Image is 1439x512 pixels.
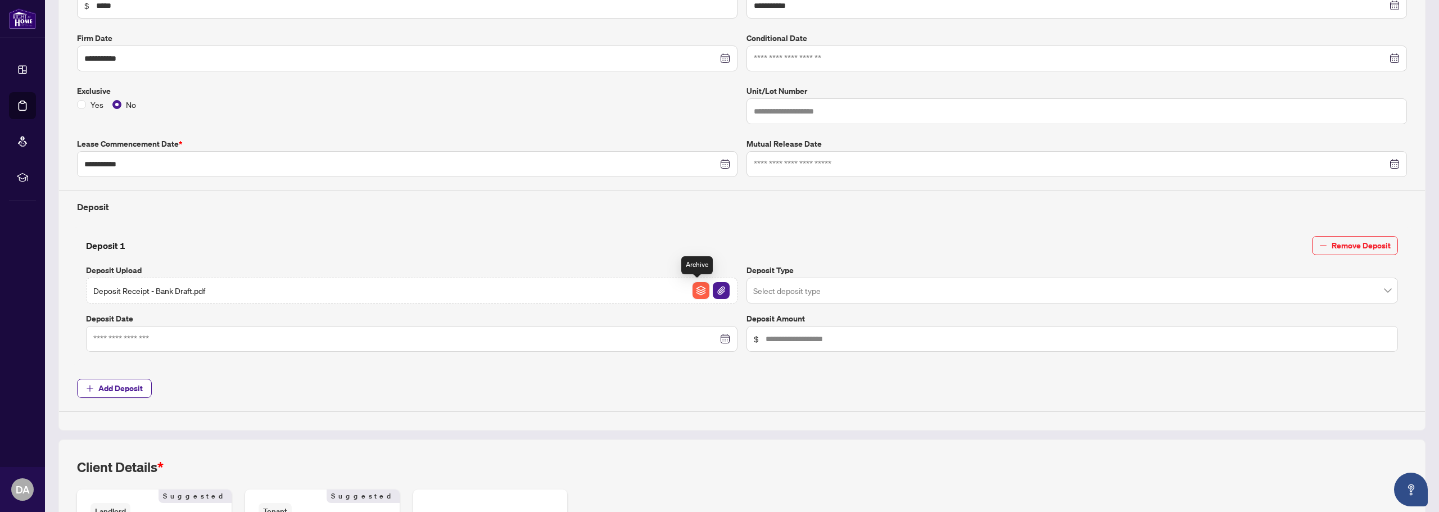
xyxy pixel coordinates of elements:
[746,312,1398,325] label: Deposit Amount
[746,85,1407,97] label: Unit/Lot Number
[692,282,710,300] button: File Archive
[1319,242,1327,250] span: minus
[681,256,713,274] div: Archive
[93,284,205,297] span: Deposit Receipt - Bank Draft.pdf
[98,379,143,397] span: Add Deposit
[16,482,30,497] span: DA
[77,458,164,476] h2: Client Details
[159,490,232,503] span: Suggested
[86,98,108,111] span: Yes
[86,264,737,277] label: Deposit Upload
[9,8,36,29] img: logo
[327,490,400,503] span: Suggested
[86,312,737,325] label: Deposit Date
[746,264,1398,277] label: Deposit Type
[86,239,125,252] h4: Deposit 1
[693,282,709,299] img: File Archive
[713,282,730,299] img: File Attachement
[86,278,737,303] span: Deposit Receipt - Bank Draft.pdfFile ArchiveFile Attachement
[121,98,141,111] span: No
[712,282,730,300] button: File Attachement
[1394,473,1428,506] button: Open asap
[86,384,94,392] span: plus
[77,379,152,398] button: Add Deposit
[77,200,1407,214] h4: Deposit
[746,138,1407,150] label: Mutual Release Date
[77,138,737,150] label: Lease Commencement Date
[1312,236,1398,255] button: Remove Deposit
[746,32,1407,44] label: Conditional Date
[77,85,737,97] label: Exclusive
[754,333,759,345] span: $
[77,32,737,44] label: Firm Date
[1332,237,1391,255] span: Remove Deposit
